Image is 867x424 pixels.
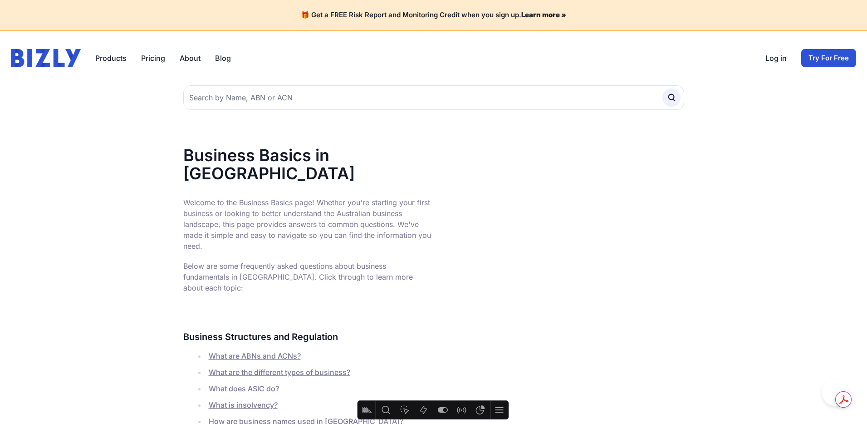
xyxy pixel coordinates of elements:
[183,146,434,182] h1: Business Basics in [GEOGRAPHIC_DATA]
[209,351,301,360] a: What are ABNs and ACNs?
[801,49,856,67] a: Try For Free
[209,400,278,409] a: What is insolvency?
[209,368,350,377] a: What are the different types of business?
[95,53,127,64] button: Products
[183,197,434,251] p: Welcome to the Business Basics page! Whether you're starting your first business or looking to be...
[765,53,787,64] a: Log in
[822,379,849,406] iframe: Toggle Customer Support
[183,85,684,110] input: Search by Name, ABN or ACN
[215,53,231,64] a: Blog
[183,330,434,344] h3: Business Structures and Regulation
[209,384,279,393] a: What does ASIC do?
[521,10,566,19] a: Learn more »
[141,53,165,64] a: Pricing
[183,261,434,293] p: Below are some frequently asked questions about business fundamentals in [GEOGRAPHIC_DATA]. Click...
[11,11,856,20] h4: 🎁 Get a FREE Risk Report and Monitoring Credit when you sign up.
[180,53,201,64] a: About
